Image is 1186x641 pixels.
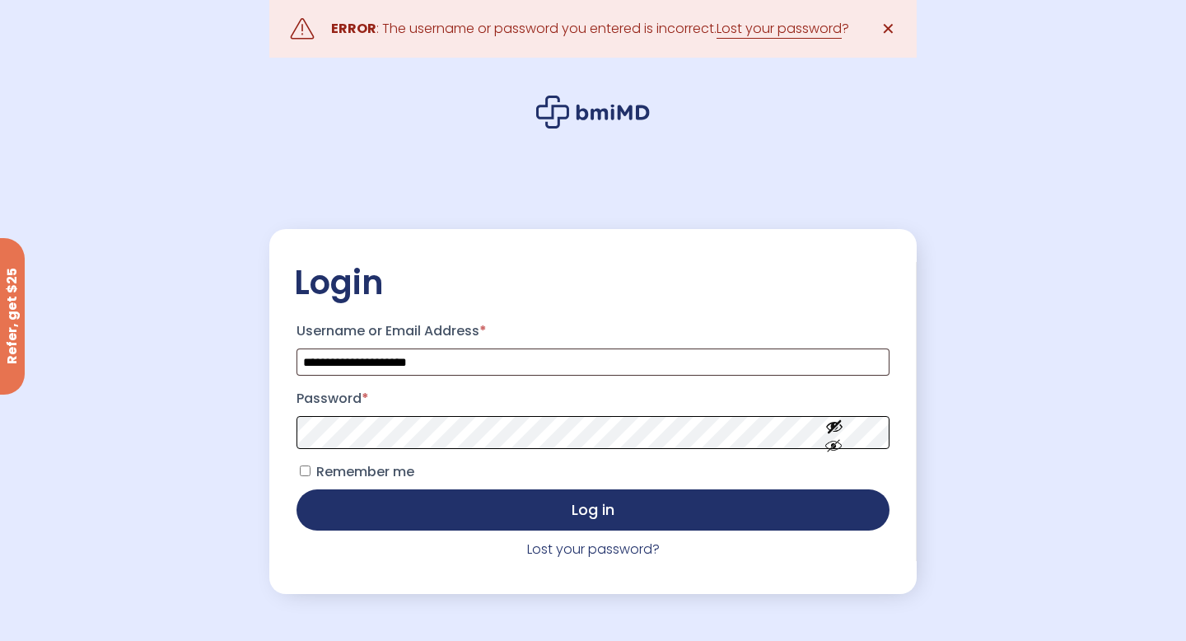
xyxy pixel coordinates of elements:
[871,12,904,45] a: ✕
[300,466,311,476] input: Remember me
[527,540,660,559] a: Lost your password?
[717,19,842,39] a: Lost your password
[294,262,892,303] h2: Login
[296,386,889,412] label: Password
[788,405,880,461] button: Show password
[316,462,414,481] span: Remember me
[296,318,889,344] label: Username or Email Address
[331,17,849,40] div: : The username or password you entered is incorrect. ?
[881,17,895,40] span: ✕
[331,19,376,38] strong: ERROR
[296,489,889,531] button: Log in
